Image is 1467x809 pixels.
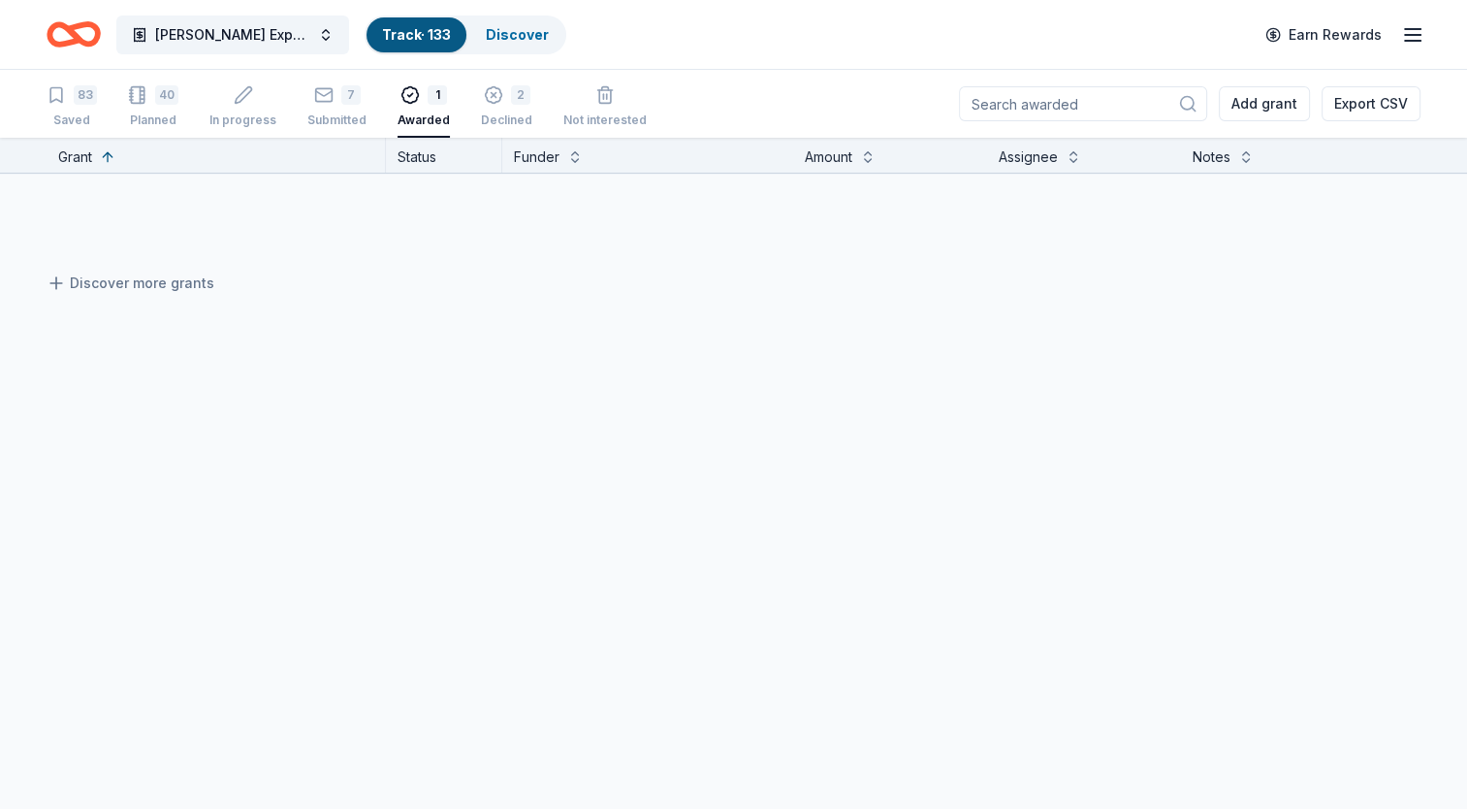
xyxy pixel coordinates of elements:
a: Home [47,12,101,57]
a: Discover [486,26,549,43]
button: 83Saved [47,78,97,138]
div: Awarded [398,113,450,128]
div: Notes [1193,146,1230,169]
div: Declined [481,113,532,128]
button: Not interested [563,78,647,138]
div: Planned [128,113,178,128]
div: Status [386,138,502,173]
span: [PERSON_NAME] Expansion 2025 [155,23,310,47]
div: Submitted [307,113,367,128]
div: 83 [74,85,97,105]
div: Saved [47,113,97,128]
div: In progress [209,113,276,128]
div: 1 [428,85,447,105]
div: 2 [511,85,530,105]
a: Discover more grants [47,272,214,295]
a: Earn Rewards [1254,17,1393,52]
a: Track· 133 [382,26,451,43]
button: 7Submitted [307,78,367,138]
button: Export CSV [1322,86,1420,121]
div: 7 [341,85,361,105]
div: Funder [514,146,559,169]
input: Search awarded [959,86,1207,121]
button: 1Awarded [398,78,450,138]
div: Grant [58,146,92,169]
button: 2Declined [481,78,532,138]
div: Amount [805,146,852,169]
button: 40Planned [128,78,178,138]
div: Assignee [999,146,1058,169]
button: Add grant [1219,86,1310,121]
button: In progress [209,78,276,138]
button: Track· 133Discover [365,16,566,54]
div: 40 [155,85,178,105]
div: Not interested [563,113,647,128]
button: [PERSON_NAME] Expansion 2025 [116,16,349,54]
